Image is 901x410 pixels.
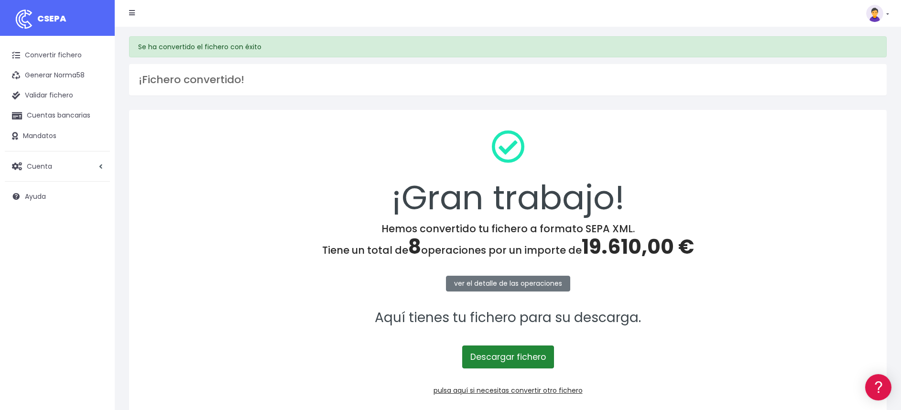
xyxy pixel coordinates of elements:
[446,276,570,291] a: ver el detalle de las operaciones
[37,12,66,24] span: CSEPA
[434,386,583,395] a: pulsa aquí si necesitas convertir otro fichero
[141,122,874,223] div: ¡Gran trabajo!
[10,66,182,76] div: Información general
[10,121,182,136] a: Formatos
[866,5,883,22] img: profile
[10,81,182,96] a: Información general
[5,126,110,146] a: Mandatos
[131,275,184,284] a: POWERED BY ENCHANT
[10,190,182,199] div: Facturación
[582,233,694,261] span: 19.610,00 €
[10,151,182,165] a: Videotutoriales
[10,165,182,180] a: Perfiles de empresas
[25,192,46,201] span: Ayuda
[141,307,874,329] p: Aquí tienes tu fichero para su descarga.
[5,186,110,206] a: Ayuda
[10,205,182,220] a: General
[5,86,110,106] a: Validar fichero
[408,233,421,261] span: 8
[5,106,110,126] a: Cuentas bancarias
[5,156,110,176] a: Cuenta
[10,106,182,115] div: Convertir ficheros
[462,345,554,368] a: Descargar fichero
[10,136,182,151] a: Problemas habituales
[10,256,182,272] button: Contáctanos
[12,7,36,31] img: logo
[139,74,877,86] h3: ¡Fichero convertido!
[129,36,887,57] div: Se ha convertido el fichero con éxito
[5,45,110,65] a: Convertir fichero
[10,244,182,259] a: API
[10,229,182,238] div: Programadores
[5,65,110,86] a: Generar Norma58
[141,223,874,259] h4: Hemos convertido tu fichero a formato SEPA XML. Tiene un total de operaciones por un importe de
[27,161,52,171] span: Cuenta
